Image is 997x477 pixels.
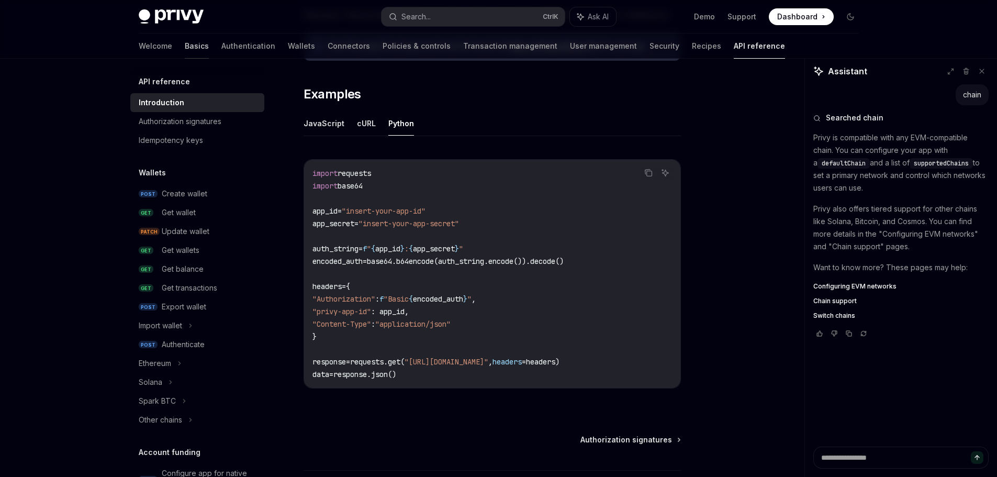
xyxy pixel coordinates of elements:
[162,282,217,294] div: Get transactions
[570,7,616,26] button: Ask AI
[375,319,451,329] span: "application/json"
[162,338,205,351] div: Authenticate
[338,206,342,216] span: =
[409,244,413,253] span: {
[359,219,459,228] span: "insert-your-app-secret"
[467,294,472,304] span: "
[130,93,264,112] a: Introduction
[727,12,756,22] a: Support
[813,131,989,194] p: Privy is compatible with any EVM-compatible chain. You can configure your app with a and a list o...
[139,446,200,459] h5: Account funding
[383,34,451,59] a: Policies & controls
[367,244,371,253] span: "
[971,451,983,464] button: Send message
[139,134,203,147] div: Idempotency keys
[826,113,883,123] span: Searched chain
[139,9,204,24] img: dark logo
[642,166,655,180] button: Copy the contents from the code block
[813,297,857,305] span: Chain support
[312,181,338,191] span: import
[375,294,379,304] span: :
[139,414,182,426] div: Other chains
[405,244,409,253] span: :
[400,244,405,253] span: }
[649,34,679,59] a: Security
[822,159,866,168] span: defaultChain
[162,301,206,313] div: Export wallet
[543,13,558,21] span: Ctrl K
[346,357,350,367] span: =
[329,370,333,379] span: =
[734,34,785,59] a: API reference
[692,34,721,59] a: Recipes
[185,34,209,59] a: Basics
[371,244,375,253] span: {
[526,357,559,367] span: headers)
[139,96,184,109] div: Introduction
[304,111,344,136] button: JavaScript
[139,247,153,254] span: GET
[455,244,459,253] span: }
[139,75,190,88] h5: API reference
[769,8,834,25] a: Dashboard
[139,34,172,59] a: Welcome
[359,244,363,253] span: =
[492,357,522,367] span: headers
[139,341,158,349] span: POST
[162,225,209,238] div: Update wallet
[371,319,375,329] span: :
[139,167,166,179] h5: Wallets
[588,12,609,22] span: Ask AI
[401,10,431,23] div: Search...
[413,294,463,304] span: encoded_auth
[813,261,989,274] p: Want to know more? These pages may help:
[409,294,413,304] span: {
[312,206,338,216] span: app_id
[363,244,367,253] span: f
[221,34,275,59] a: Authentication
[342,282,346,291] span: =
[312,282,342,291] span: headers
[379,294,384,304] span: f
[384,294,409,304] span: "Basic
[312,244,359,253] span: auth_string
[130,241,264,260] a: GETGet wallets
[580,435,680,445] a: Authorization signatures
[312,332,317,341] span: }
[162,263,204,275] div: Get balance
[342,206,425,216] span: "insert-your-app-id"
[139,319,182,332] div: Import wallet
[304,86,361,103] span: Examples
[375,244,400,253] span: app_id
[288,34,315,59] a: Wallets
[813,282,989,291] a: Configuring EVM networks
[312,307,371,316] span: "privy-app-id"
[363,257,367,266] span: =
[488,357,492,367] span: ,
[130,297,264,316] a: POSTExport wallet
[130,260,264,279] a: GETGet balance
[312,294,375,304] span: "Authorization"
[777,12,817,22] span: Dashboard
[162,187,207,200] div: Create wallet
[522,357,526,367] span: =
[333,370,396,379] span: response.json()
[658,166,672,180] button: Ask AI
[842,8,859,25] button: Toggle dark mode
[338,169,371,178] span: requests
[388,111,414,136] button: Python
[130,112,264,131] a: Authorization signatures
[328,34,370,59] a: Connectors
[130,184,264,203] a: POSTCreate wallet
[813,113,989,123] button: Searched chain
[813,203,989,253] p: Privy also offers tiered support for other chains like Solana, Bitcoin, and Cosmos. You can find ...
[139,357,171,370] div: Ethereum
[130,131,264,150] a: Idempotency keys
[130,335,264,354] a: POSTAuthenticate
[357,111,376,136] button: cURL
[130,222,264,241] a: PATCHUpdate wallet
[472,294,476,304] span: ,
[312,257,363,266] span: encoded_auth
[463,34,557,59] a: Transaction management
[580,435,672,445] span: Authorization signatures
